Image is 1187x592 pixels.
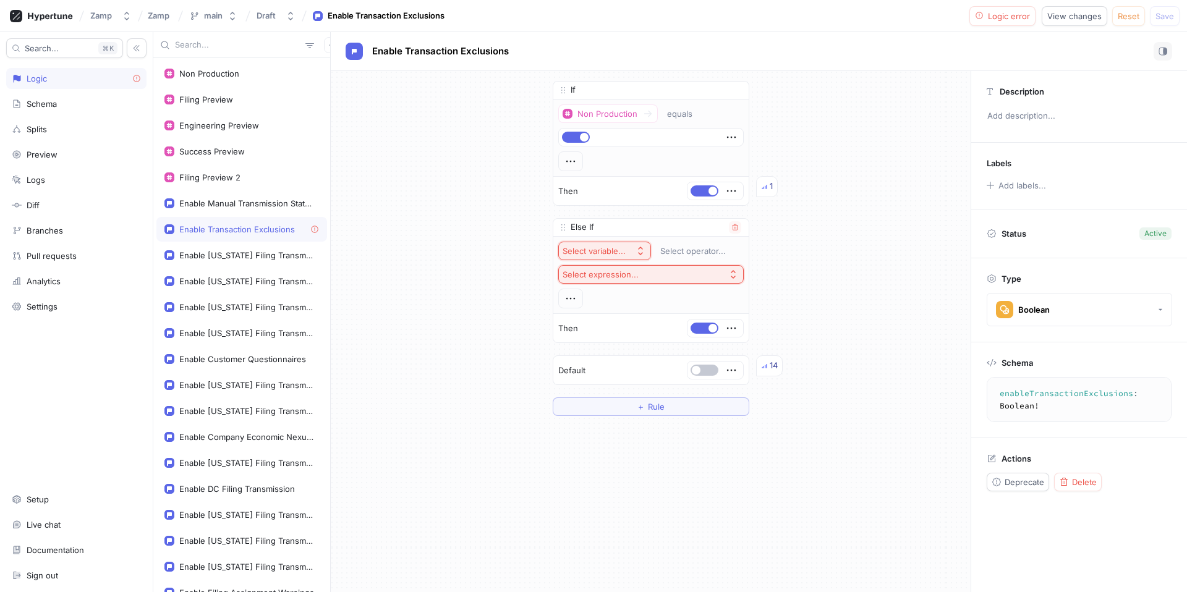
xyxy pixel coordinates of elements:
[982,177,1049,193] button: Add labels...
[1002,358,1033,368] p: Schema
[27,150,57,159] div: Preview
[27,545,84,555] div: Documentation
[1112,6,1145,26] button: Reset
[1118,12,1139,20] span: Reset
[98,42,117,54] div: K
[987,473,1049,491] button: Deprecate
[1018,305,1050,315] div: Boolean
[148,11,169,20] span: Zamp
[179,510,314,520] div: Enable [US_STATE] Filing Transmission
[1054,473,1102,491] button: Delete
[1144,228,1167,239] div: Active
[27,226,63,235] div: Branches
[987,158,1011,168] p: Labels
[179,172,240,182] div: Filing Preview 2
[667,109,692,119] div: equals
[252,6,300,26] button: Draft
[558,104,658,123] button: Non Production
[179,95,233,104] div: Filing Preview
[27,251,77,261] div: Pull requests
[1000,87,1044,96] p: Description
[328,10,445,22] div: Enable Transaction Exclusions
[179,536,314,546] div: Enable [US_STATE] Filing Transmission
[770,180,773,193] div: 1
[1047,12,1102,20] span: View changes
[563,246,626,256] div: Select variable...
[1002,274,1021,284] p: Type
[1005,478,1044,486] span: Deprecate
[179,458,314,468] div: Enable [US_STATE] Filing Transmission
[998,182,1046,190] div: Add labels...
[553,397,749,416] button: ＋Rule
[27,74,47,83] div: Logic
[179,121,259,130] div: Engineering Preview
[660,246,726,256] div: Select operator...
[27,200,40,210] div: Diff
[648,403,665,410] span: Rule
[558,242,651,260] button: Select variable...
[571,84,576,96] p: If
[558,365,585,377] p: Default
[571,221,594,234] p: Else If
[577,109,637,119] div: Non Production
[1042,6,1107,26] button: View changes
[27,124,47,134] div: Splits
[85,6,137,26] button: Zamp
[27,276,61,286] div: Analytics
[563,269,639,280] div: Select expression...
[27,99,57,109] div: Schema
[179,224,295,234] div: Enable Transaction Exclusions
[179,406,314,416] div: Enable [US_STATE] Filing Transmission
[27,175,45,185] div: Logs
[992,383,1187,417] textarea: enableTransactionExclusions: Boolean!
[987,293,1172,326] button: Boolean
[25,44,59,52] span: Search...
[1150,6,1180,26] button: Save
[179,276,314,286] div: Enable [US_STATE] Filing Transmission
[6,38,123,58] button: Search...K
[179,302,314,312] div: Enable [US_STATE] Filing Transmission
[372,46,509,56] span: Enable Transaction Exclusions
[558,265,744,284] button: Select expression...
[175,39,300,51] input: Search...
[179,328,314,338] div: Enable [US_STATE] Filing Transmission
[179,198,314,208] div: Enable Manual Transmission Status Update
[27,494,49,504] div: Setup
[179,432,314,442] div: Enable Company Economic Nexus Report
[655,242,744,260] button: Select operator...
[558,323,578,335] p: Then
[27,520,61,530] div: Live chat
[179,354,306,364] div: Enable Customer Questionnaires
[179,146,245,156] div: Success Preview
[770,360,778,372] div: 14
[27,302,57,311] div: Settings
[558,185,578,198] p: Then
[662,104,710,123] button: equals
[179,562,314,572] div: Enable [US_STATE] Filing Transmission
[969,6,1036,26] button: Logic error
[27,570,58,580] div: Sign out
[637,403,645,410] span: ＋
[179,484,295,494] div: Enable DC Filing Transmission
[6,539,147,560] a: Documentation
[179,250,314,260] div: Enable [US_STATE] Filing Transmission
[1002,454,1031,463] p: Actions
[184,6,242,26] button: main
[204,11,223,21] div: main
[179,380,314,390] div: Enable [US_STATE] Filing Transmission
[1072,478,1097,486] span: Delete
[257,11,276,21] div: Draft
[1155,12,1174,20] span: Save
[982,106,1176,127] p: Add description...
[1002,225,1026,242] p: Status
[179,69,239,78] div: Non Production
[988,12,1030,20] span: Logic error
[90,11,112,21] div: Zamp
